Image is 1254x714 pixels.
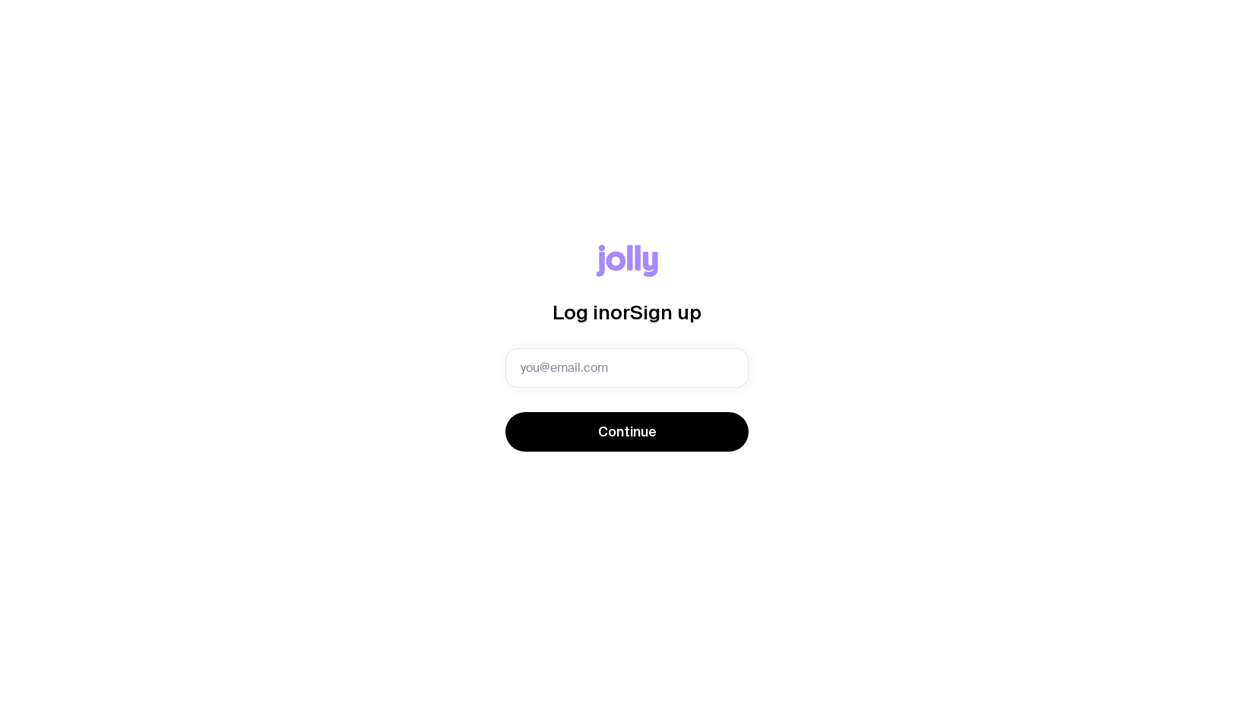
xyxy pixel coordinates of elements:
[630,301,701,323] span: Sign up
[553,301,610,323] span: Log in
[505,412,749,452] button: Continue
[505,348,749,388] input: you@email.com
[598,423,657,441] span: Continue
[610,301,630,323] span: or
